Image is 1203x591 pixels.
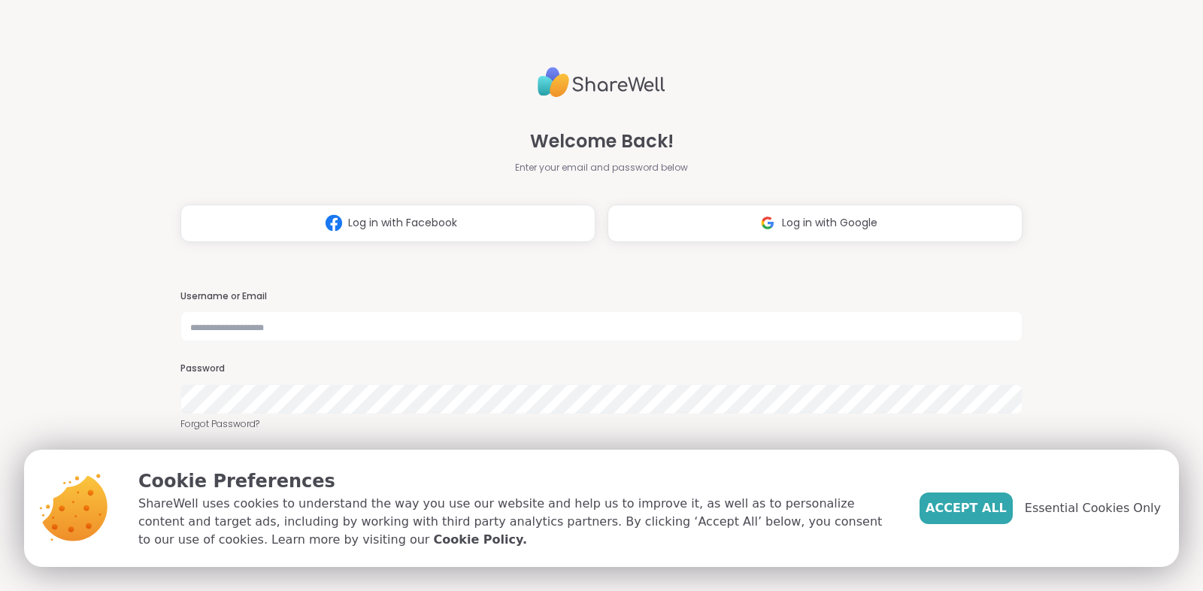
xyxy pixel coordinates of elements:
[1025,499,1161,517] span: Essential Cookies Only
[782,215,877,231] span: Log in with Google
[753,209,782,237] img: ShareWell Logomark
[320,209,348,237] img: ShareWell Logomark
[530,128,674,155] span: Welcome Back!
[180,362,1023,375] h3: Password
[920,492,1013,524] button: Accept All
[180,290,1023,303] h3: Username or Email
[926,499,1007,517] span: Accept All
[515,161,688,174] span: Enter your email and password below
[538,61,665,104] img: ShareWell Logo
[138,495,895,549] p: ShareWell uses cookies to understand the way you use our website and help us to improve it, as we...
[138,468,895,495] p: Cookie Preferences
[180,417,1023,431] a: Forgot Password?
[434,531,527,549] a: Cookie Policy.
[348,215,457,231] span: Log in with Facebook
[180,205,595,242] button: Log in with Facebook
[608,205,1023,242] button: Log in with Google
